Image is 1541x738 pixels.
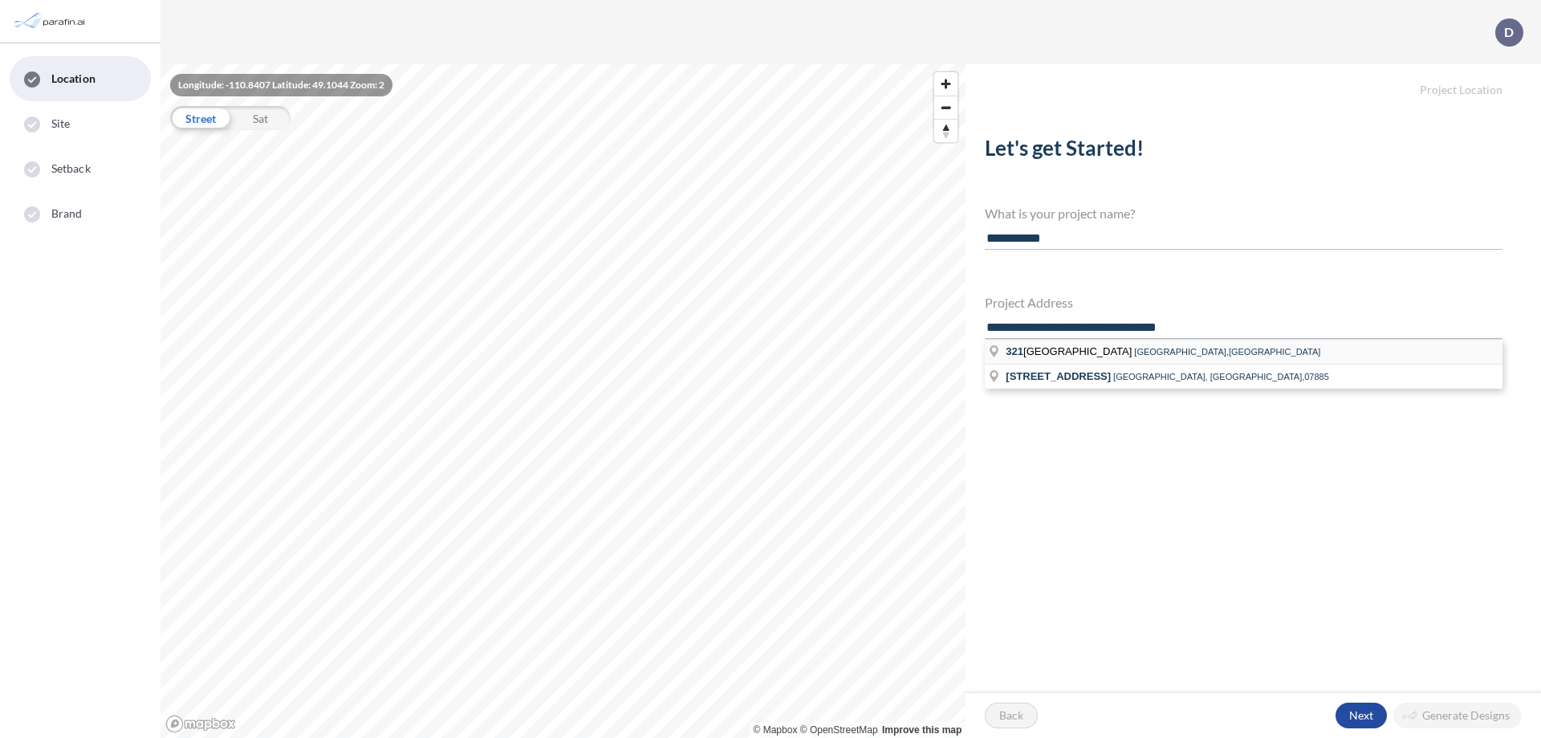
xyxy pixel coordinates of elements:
h4: What is your project name? [985,206,1502,221]
p: D [1504,25,1514,39]
span: Setback [51,161,91,177]
span: [GEOGRAPHIC_DATA] [1006,345,1134,357]
span: [STREET_ADDRESS] [1006,370,1111,382]
span: [GEOGRAPHIC_DATA],[GEOGRAPHIC_DATA] [1134,347,1320,357]
button: Zoom out [934,96,958,119]
canvas: Map [161,64,966,738]
a: Improve this map [882,724,962,736]
p: Next [1349,707,1373,724]
button: Next [1336,703,1387,728]
button: Zoom in [934,72,958,96]
h5: Project Location [966,64,1541,97]
img: Parafin [12,6,90,36]
span: Site [51,116,70,132]
h4: Project Address [985,295,1502,310]
span: Location [51,71,96,87]
span: Reset bearing to north [934,120,958,142]
a: Mapbox [754,724,798,736]
h2: Let's get Started! [985,136,1502,167]
span: [GEOGRAPHIC_DATA], [GEOGRAPHIC_DATA],07885 [1113,372,1329,381]
div: Longitude: -110.8407 Latitude: 49.1044 Zoom: 2 [170,74,392,96]
span: Brand [51,206,83,222]
div: Sat [230,106,291,130]
div: Street [170,106,230,130]
a: OpenStreetMap [800,724,878,736]
a: Mapbox homepage [165,715,236,733]
button: Reset bearing to north [934,119,958,142]
span: 321 [1006,345,1023,357]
